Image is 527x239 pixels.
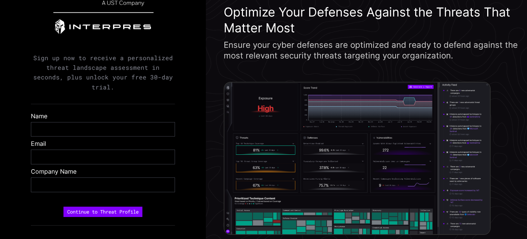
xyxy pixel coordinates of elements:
label: Email [31,140,175,148]
label: Company Name [31,168,175,176]
h3: Optimize Your Defenses Against the Threats That Matter Most [224,4,520,36]
div: Ensure your cyber defenses are optimized and ready to defend against the most relevant security t... [224,40,520,61]
p: Sign up now to receive a personalized threat landscape assessment in seconds, plus unlock your fr... [31,53,175,92]
button: Continue to Threat Profile [63,207,142,217]
label: Name [31,112,175,120]
img: Screenshot [224,82,491,235]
